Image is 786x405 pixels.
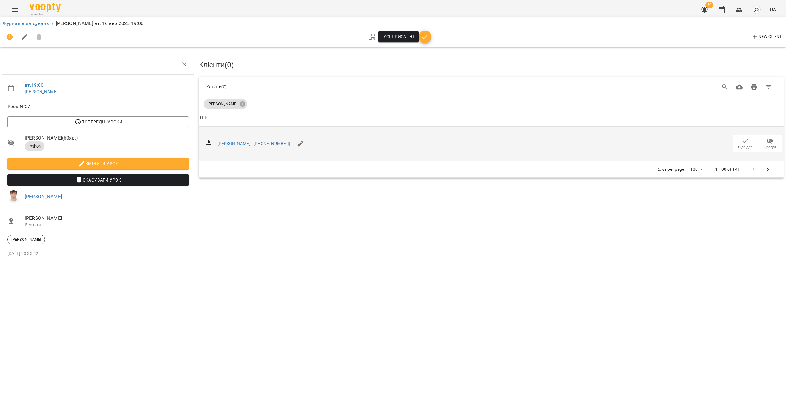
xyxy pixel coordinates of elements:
[750,32,784,42] button: New Client
[56,20,144,27] p: [PERSON_NAME] вт, 16 вер 2025 19:00
[764,144,776,150] span: Прогул
[52,20,53,27] li: /
[688,165,705,174] div: 100
[7,2,22,17] button: Menu
[656,166,685,173] p: Rows per page:
[206,84,472,90] div: Клієнти ( 0 )
[12,118,184,126] span: Попередні уроки
[25,144,44,149] span: Python
[7,190,20,203] img: 8fe045a9c59afd95b04cf3756caf59e6.jpg
[7,174,189,186] button: Скасувати Урок
[761,80,776,94] button: Фільтр
[217,141,250,146] a: [PERSON_NAME]
[751,33,782,41] span: New Client
[25,194,62,199] a: [PERSON_NAME]
[199,61,784,69] h3: Клієнти ( 0 )
[733,135,758,152] button: Відвідав
[25,89,58,94] a: [PERSON_NAME]
[383,33,414,40] span: Усі присутні
[200,114,782,121] span: ПІБ
[25,215,189,222] span: [PERSON_NAME]
[30,3,61,12] img: Voopty Logo
[25,134,189,142] span: [PERSON_NAME] ( 60 хв. )
[732,80,747,94] button: Завантажити CSV
[254,141,290,146] a: [PHONE_NUMBER]
[204,101,241,107] span: [PERSON_NAME]
[770,6,776,13] span: UA
[200,114,207,121] div: Sort
[752,6,761,14] img: avatar_s.png
[199,77,784,97] div: Table Toolbar
[738,144,753,150] span: Відвідав
[715,166,740,173] p: 1-100 of 141
[8,237,45,242] span: [PERSON_NAME]
[30,13,61,17] span: For Business
[717,80,732,94] button: Search
[7,251,189,257] p: [DATE] 20:33:42
[25,222,189,228] p: Кімната
[2,20,49,26] a: Журнал відвідувань
[7,158,189,169] button: Змінити урок
[204,99,247,109] div: [PERSON_NAME]
[761,162,775,177] button: Next Page
[12,160,184,167] span: Змінити урок
[200,114,207,121] div: ПІБ
[7,116,189,127] button: Попередні уроки
[25,82,44,88] a: вт , 19:00
[12,176,184,184] span: Скасувати Урок
[7,235,45,244] div: [PERSON_NAME]
[7,103,189,110] span: Урок №57
[378,31,419,42] button: Усі присутні
[747,80,762,94] button: Друк
[758,135,782,152] button: Прогул
[2,20,784,27] nav: breadcrumb
[767,4,779,15] button: UA
[705,2,713,8] span: 50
